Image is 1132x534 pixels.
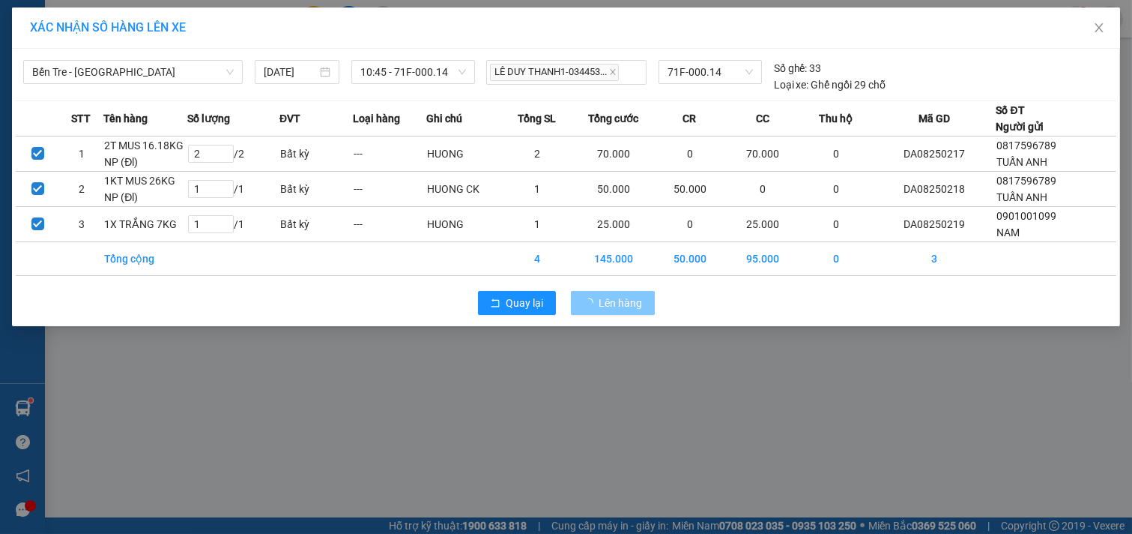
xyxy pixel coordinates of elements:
[1078,7,1120,49] button: Close
[500,242,574,276] td: 4
[60,207,104,242] td: 3
[653,242,727,276] td: 50.000
[500,136,574,172] td: 2
[774,60,822,76] div: 33
[918,110,950,127] span: Mã GD
[774,76,809,93] span: Loại xe:
[668,61,752,83] span: 71F-000.14
[60,172,104,207] td: 2
[588,110,638,127] span: Tổng cước
[103,136,187,172] td: 2T MUS 16.18KG NP (Đl)
[117,46,276,64] div: NHUNG
[774,60,808,76] span: Số ghế:
[571,291,655,315] button: Lên hàng
[279,110,300,127] span: ĐVT
[13,14,36,30] span: Gửi:
[103,172,187,207] td: 1KT MUS 26KG NP (Đl)
[478,291,556,315] button: rollbackQuay lại
[873,207,996,242] td: DA08250219
[117,13,276,46] div: [GEOGRAPHIC_DATA]
[13,13,106,49] div: Trạm Đông Á
[727,242,800,276] td: 95.000
[187,172,279,207] td: / 1
[996,102,1044,135] div: Số ĐT Người gửi
[1093,22,1105,34] span: close
[103,110,148,127] span: Tên hàng
[490,64,619,81] span: LÊ DUY THANH1-034453...
[30,20,186,34] span: XÁC NHẬN SỐ HÀNG LÊN XE
[997,210,1057,222] span: 0901001099
[426,136,501,172] td: HUONG
[360,61,466,83] span: 10:45 - 71F-000.14
[609,68,617,76] span: close
[873,136,996,172] td: DA08250217
[353,172,426,207] td: ---
[574,242,653,276] td: 145.000
[279,136,353,172] td: Bất kỳ
[799,172,873,207] td: 0
[60,136,104,172] td: 1
[72,110,91,127] span: STT
[997,139,1057,151] span: 0817596789
[997,191,1048,203] span: TUẤN ANH
[353,207,426,242] td: ---
[799,242,873,276] td: 0
[819,110,853,127] span: Thu hộ
[583,298,599,308] span: loading
[997,175,1057,187] span: 0817596789
[426,207,501,242] td: HUONG
[873,172,996,207] td: DA08250218
[653,136,727,172] td: 0
[500,207,574,242] td: 1
[682,110,696,127] span: CR
[574,207,653,242] td: 25.000
[426,110,462,127] span: Ghi chú
[187,110,230,127] span: Số lượng
[756,110,769,127] span: CC
[115,97,220,132] span: Chưa [PERSON_NAME] :
[279,207,353,242] td: Bất kỳ
[574,136,653,172] td: 70.000
[873,242,996,276] td: 3
[353,110,400,127] span: Loại hàng
[500,172,574,207] td: 1
[653,207,727,242] td: 0
[490,298,500,310] span: rollback
[353,136,426,172] td: ---
[103,207,187,242] td: 1X TRẮNG 7KG
[774,76,886,93] div: Ghế ngồi 29 chỗ
[727,136,800,172] td: 70.000
[799,136,873,172] td: 0
[599,295,643,311] span: Lên hàng
[518,110,556,127] span: Tổng SL
[264,64,317,80] input: 15/08/2025
[727,207,800,242] td: 25.000
[187,136,279,172] td: / 2
[506,295,544,311] span: Quay lại
[426,172,501,207] td: HUONG CK
[187,207,279,242] td: / 1
[117,13,153,28] span: Nhận:
[13,49,106,67] div: NAM
[997,156,1048,168] span: TUẤN ANH
[32,61,234,83] span: Bến Tre - Sài Gòn
[727,172,800,207] td: 0
[997,226,1020,238] span: NAM
[115,97,278,133] div: 25.000
[653,172,727,207] td: 50.000
[103,242,187,276] td: Tổng cộng
[799,207,873,242] td: 0
[279,172,353,207] td: Bất kỳ
[574,172,653,207] td: 50.000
